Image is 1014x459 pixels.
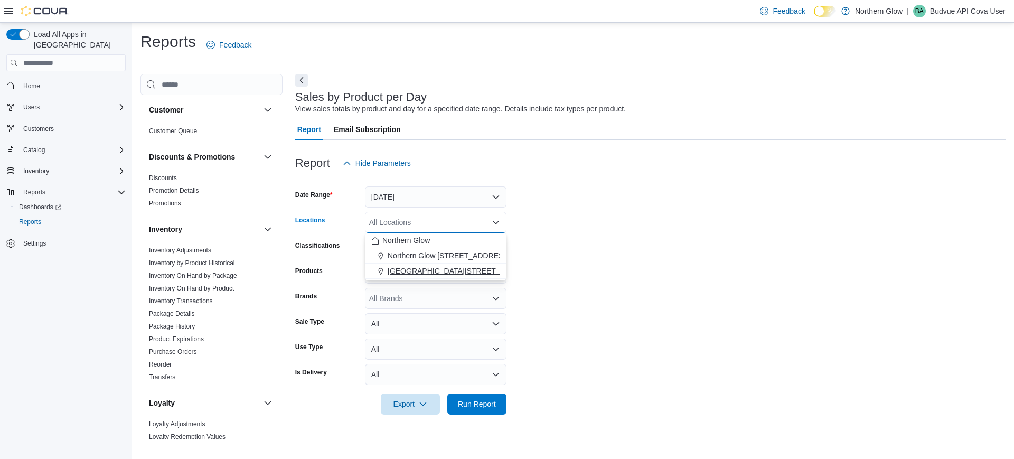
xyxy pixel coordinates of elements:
[149,373,175,381] span: Transfers
[149,105,183,115] h3: Customer
[19,123,58,135] a: Customers
[2,236,130,251] button: Settings
[492,294,500,303] button: Open list of options
[339,153,415,174] button: Hide Parameters
[295,91,427,104] h3: Sales by Product per Day
[149,310,195,317] a: Package Details
[365,248,506,264] button: Northern Glow [STREET_ADDRESS][PERSON_NAME]
[19,165,126,177] span: Inventory
[295,368,327,377] label: Is Delivery
[365,233,506,248] button: Northern Glow
[149,373,175,381] a: Transfers
[388,266,538,276] span: [GEOGRAPHIC_DATA][STREET_ADDRESS]
[6,73,126,278] nav: Complex example
[365,339,506,360] button: All
[149,297,213,305] a: Inventory Transactions
[149,335,204,343] a: Product Expirations
[140,418,283,447] div: Loyalty
[21,6,69,16] img: Cova
[149,187,199,194] a: Promotion Details
[149,433,226,441] a: Loyalty Redemption Values
[2,164,130,179] button: Inventory
[295,241,340,250] label: Classifications
[202,34,256,55] a: Feedback
[355,158,411,168] span: Hide Parameters
[388,250,571,261] span: Northern Glow [STREET_ADDRESS][PERSON_NAME]
[295,74,308,87] button: Next
[2,143,130,157] button: Catalog
[2,100,130,115] button: Users
[365,364,506,385] button: All
[149,285,234,292] a: Inventory On Hand by Product
[19,237,50,250] a: Settings
[149,259,235,267] span: Inventory by Product Historical
[261,151,274,163] button: Discounts & Promotions
[149,420,205,428] a: Loyalty Adjustments
[381,394,440,415] button: Export
[19,122,126,135] span: Customers
[140,125,283,142] div: Customer
[140,244,283,388] div: Inventory
[149,199,181,208] span: Promotions
[2,121,130,136] button: Customers
[149,127,197,135] a: Customer Queue
[23,146,45,154] span: Catalog
[15,201,65,213] a: Dashboards
[23,103,40,111] span: Users
[19,80,44,92] a: Home
[23,125,54,133] span: Customers
[297,119,321,140] span: Report
[295,292,317,301] label: Brands
[2,185,130,200] button: Reports
[295,104,626,115] div: View sales totals by product and day for a specified date range. Details include tax types per pr...
[913,5,926,17] div: Budvue API Cova User
[19,101,126,114] span: Users
[149,360,172,369] span: Reorder
[140,172,283,214] div: Discounts & Promotions
[149,186,199,195] span: Promotion Details
[295,317,324,326] label: Sale Type
[23,167,49,175] span: Inventory
[149,272,237,279] a: Inventory On Hand by Package
[19,203,61,211] span: Dashboards
[295,191,333,199] label: Date Range
[23,82,40,90] span: Home
[447,394,506,415] button: Run Report
[30,29,126,50] span: Load All Apps in [GEOGRAPHIC_DATA]
[219,40,251,50] span: Feedback
[23,239,46,248] span: Settings
[149,224,259,235] button: Inventory
[140,31,196,52] h1: Reports
[149,152,235,162] h3: Discounts & Promotions
[149,322,195,331] span: Package History
[365,264,506,279] button: [GEOGRAPHIC_DATA][STREET_ADDRESS]
[149,398,259,408] button: Loyalty
[365,233,506,279] div: Choose from the following options
[19,218,41,226] span: Reports
[11,214,130,229] button: Reports
[365,186,506,208] button: [DATE]
[930,5,1006,17] p: Budvue API Cova User
[492,218,500,227] button: Close list of options
[149,200,181,207] a: Promotions
[149,224,182,235] h3: Inventory
[149,247,211,254] a: Inventory Adjustments
[458,399,496,409] span: Run Report
[773,6,805,16] span: Feedback
[295,216,325,224] label: Locations
[756,1,809,22] a: Feedback
[907,5,909,17] p: |
[2,78,130,93] button: Home
[149,420,205,428] span: Loyalty Adjustments
[149,348,197,356] span: Purchase Orders
[261,223,274,236] button: Inventory
[149,284,234,293] span: Inventory On Hand by Product
[387,394,434,415] span: Export
[11,200,130,214] a: Dashboards
[149,152,259,162] button: Discounts & Promotions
